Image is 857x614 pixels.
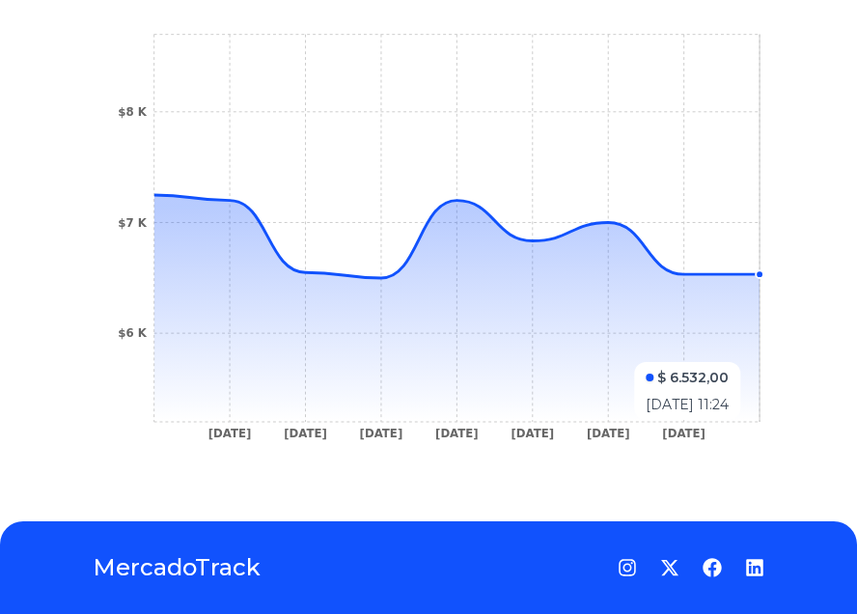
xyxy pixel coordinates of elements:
tspan: $8 K [118,105,147,119]
a: Instagram [618,558,637,577]
tspan: [DATE] [587,427,630,440]
a: Twitter [660,558,679,577]
tspan: [DATE] [284,427,327,440]
tspan: [DATE] [360,427,403,440]
a: LinkedIn [745,558,764,577]
a: MercadoTrack [93,552,261,583]
tspan: [DATE] [662,427,705,440]
tspan: [DATE] [208,427,252,440]
tspan: $6 K [118,326,147,340]
tspan: [DATE] [435,427,479,440]
a: Facebook [703,558,722,577]
tspan: $7 K [118,216,147,230]
tspan: [DATE] [511,427,554,440]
